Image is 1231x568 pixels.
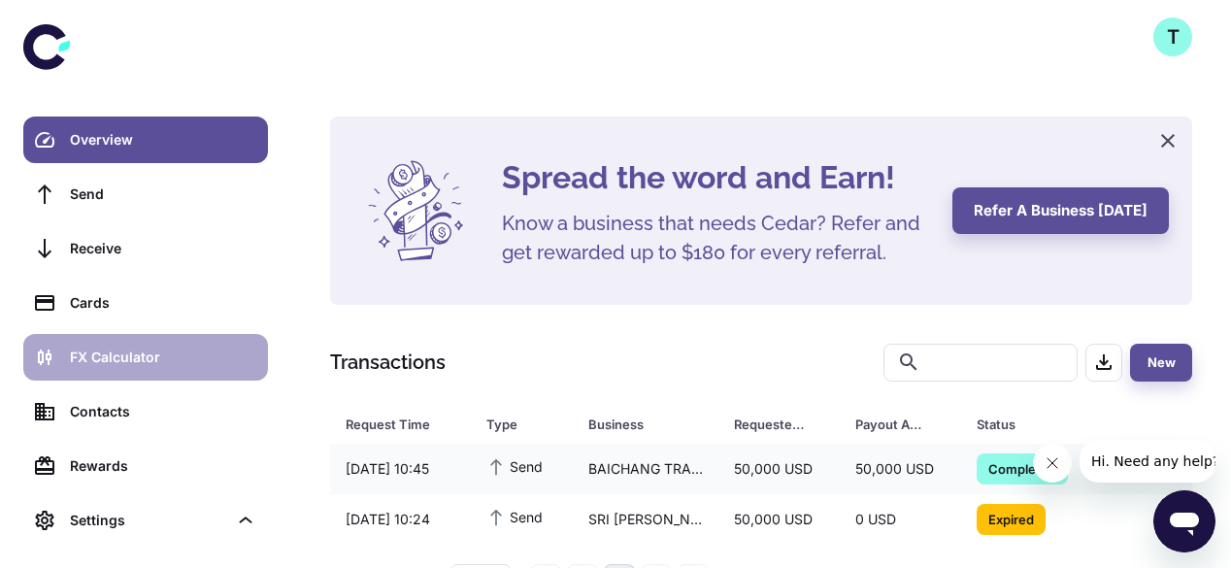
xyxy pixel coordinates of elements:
[23,171,268,217] a: Send
[1080,440,1215,483] iframe: Message from company
[502,209,929,267] h5: Know a business that needs Cedar? Refer and get rewarded up to $180 for every referral.
[1033,444,1072,483] iframe: Close message
[977,411,1098,438] div: Status
[70,455,256,477] div: Rewards
[23,117,268,163] a: Overview
[23,225,268,272] a: Receive
[1153,17,1192,56] button: T
[346,411,438,438] div: Request Time
[502,154,929,201] h4: Spread the word and Earn!
[952,187,1169,234] button: Refer a business [DATE]
[486,411,540,438] div: Type
[346,411,463,438] span: Request Time
[70,238,256,259] div: Receive
[70,292,256,314] div: Cards
[573,501,718,538] div: SRI [PERSON_NAME] TRADING HOUSE.
[855,411,953,438] span: Payout Amount
[573,451,718,487] div: BAICHANG TRADE PTE. LTD.
[486,411,565,438] span: Type
[70,129,256,150] div: Overview
[70,401,256,422] div: Contacts
[330,501,471,538] div: [DATE] 10:24
[1153,490,1215,552] iframe: Button to launch messaging window
[718,451,840,487] div: 50,000 USD
[70,184,256,205] div: Send
[23,443,268,489] a: Rewards
[70,510,227,531] div: Settings
[486,506,543,527] span: Send
[330,348,446,377] h1: Transactions
[718,501,840,538] div: 50,000 USD
[23,388,268,435] a: Contacts
[23,497,268,544] div: Settings
[977,411,1123,438] span: Status
[977,458,1068,478] span: Completed
[12,14,140,29] span: Hi. Need any help?
[977,509,1046,528] span: Expired
[734,411,807,438] div: Requested Amount
[70,347,256,368] div: FX Calculator
[23,280,268,326] a: Cards
[23,334,268,381] a: FX Calculator
[1130,344,1192,382] button: New
[486,455,543,477] span: Send
[840,501,961,538] div: 0 USD
[855,411,928,438] div: Payout Amount
[840,451,961,487] div: 50,000 USD
[734,411,832,438] span: Requested Amount
[330,451,471,487] div: [DATE] 10:45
